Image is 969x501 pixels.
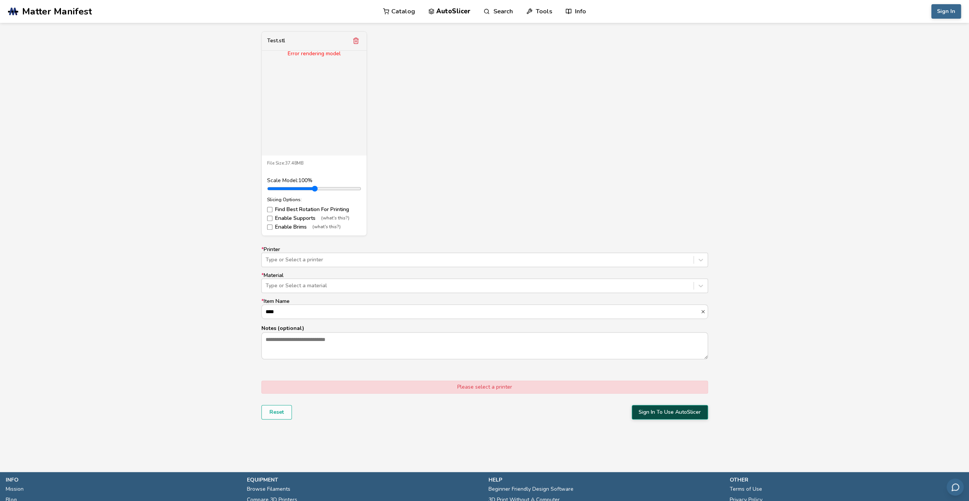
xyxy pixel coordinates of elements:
[267,38,285,44] div: Test.stl
[267,215,361,221] label: Enable Supports
[262,333,708,359] textarea: Notes (optional)
[267,216,272,221] input: Enable Supports(what's this?)
[262,305,700,319] input: *Item Name
[261,405,292,419] button: Reset
[947,479,964,496] button: Send feedback via email
[730,484,762,495] a: Terms of Use
[261,324,708,332] p: Notes (optional)
[22,6,92,17] span: Matter Manifest
[267,207,272,212] input: Find Best Rotation For Printing
[730,476,963,484] p: other
[489,484,573,495] a: Beginner Friendly Design Software
[321,216,349,221] span: (what's this?)
[261,298,708,319] label: Item Name
[351,35,361,46] button: Remove model
[261,246,708,267] label: Printer
[261,272,708,293] label: Material
[266,283,267,289] input: *MaterialType or Select a material
[6,476,239,484] p: info
[267,161,361,166] div: File Size: 37.48MB
[261,381,708,394] div: Please select a printer
[6,484,24,495] a: Mission
[931,4,961,19] button: Sign In
[267,197,361,202] div: Slicing Options:
[632,405,708,419] button: Sign In To Use AutoSlicer
[262,51,367,57] div: Error rendering model
[267,206,361,213] label: Find Best Rotation For Printing
[247,484,290,495] a: Browse Filaments
[266,257,267,263] input: *PrinterType or Select a printer
[267,224,272,230] input: Enable Brims(what's this?)
[267,178,361,184] div: Scale Model: 100 %
[247,476,480,484] p: equipment
[700,309,708,314] button: *Item Name
[489,476,722,484] p: help
[267,224,361,230] label: Enable Brims
[312,224,341,230] span: (what's this?)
